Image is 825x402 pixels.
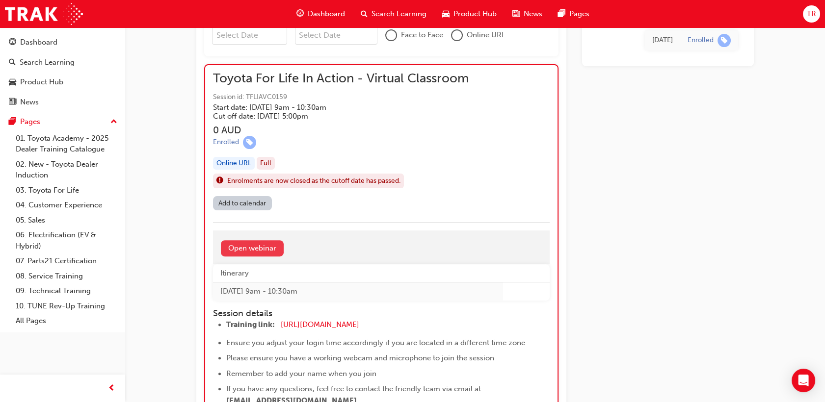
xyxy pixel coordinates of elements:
[9,78,16,87] span: car-icon
[12,283,121,299] a: 09. Technical Training
[4,73,121,91] a: Product Hub
[20,57,75,68] div: Search Learning
[20,97,39,108] div: News
[569,8,589,20] span: Pages
[453,8,497,20] span: Product Hub
[226,353,494,362] span: Please ensure you have a working webcam and microphone to join the session
[401,29,443,41] span: Face to Face
[308,8,345,20] span: Dashboard
[9,58,16,67] span: search-icon
[296,8,304,20] span: guage-icon
[213,308,532,319] h4: Session details
[12,183,121,198] a: 03. Toyota For Life
[20,76,63,88] div: Product Hub
[213,92,469,103] span: Session id: TFLIAVC0159
[213,196,272,210] a: Add to calendar
[226,338,525,347] span: Ensure you adjust your login time accordingly if you are located in a different time zone
[221,240,284,256] a: Open webinar
[213,138,239,147] div: Enrolled
[5,3,83,25] img: Trak
[213,73,550,214] button: Toyota For Life In Action - Virtual ClassroomSession id: TFLIAVC0159Start date: [DATE] 9am - 10:3...
[213,103,453,112] h5: Start date: [DATE] 9am - 10:30am
[226,384,481,393] span: If you have any questions, feel free to contact the friendly team via email at
[12,269,121,284] a: 08. Service Training
[652,35,673,46] div: Fri May 30 2025 13:15:23 GMT+1000 (Australian Eastern Standard Time)
[803,5,820,23] button: TR
[9,118,16,126] span: pages-icon
[227,176,400,187] span: Enrolments are now closed as the cutoff date has passed.
[213,282,503,301] td: [DATE] 9am - 10:30am
[213,73,469,84] span: Toyota For Life In Action - Virtual Classroom
[216,175,223,187] span: exclaim-icon
[12,313,121,328] a: All Pages
[4,93,121,111] a: News
[512,8,520,20] span: news-icon
[12,198,121,213] a: 04. Customer Experience
[213,264,503,282] th: Itinerary
[4,53,121,72] a: Search Learning
[4,31,121,113] button: DashboardSearch LearningProduct HubNews
[213,125,469,136] h3: 0 AUD
[257,157,275,170] div: Full
[12,213,121,228] a: 05. Sales
[9,38,16,47] span: guage-icon
[20,37,57,48] div: Dashboard
[226,320,275,329] span: Training link:
[4,113,121,131] button: Pages
[718,34,731,47] span: learningRecordVerb_ENROLL-icon
[108,382,115,395] span: prev-icon
[281,320,359,329] a: [URL][DOMAIN_NAME]
[505,4,550,24] a: news-iconNews
[807,8,816,20] span: TR
[4,33,121,51] a: Dashboard
[361,8,368,20] span: search-icon
[226,369,376,378] span: Remember to add your name when you join
[372,8,426,20] span: Search Learning
[295,26,378,45] input: To
[243,136,256,149] span: learningRecordVerb_ENROLL-icon
[12,227,121,253] a: 06. Electrification (EV & Hybrid)
[792,369,815,392] div: Open Intercom Messenger
[20,116,40,127] div: Pages
[467,29,506,41] span: Online URL
[9,98,16,107] span: news-icon
[688,36,714,45] div: Enrolled
[558,8,565,20] span: pages-icon
[12,131,121,157] a: 01. Toyota Academy - 2025 Dealer Training Catalogue
[213,157,255,170] div: Online URL
[550,4,597,24] a: pages-iconPages
[12,299,121,314] a: 10. TUNE Rev-Up Training
[110,116,117,128] span: up-icon
[442,8,450,20] span: car-icon
[289,4,353,24] a: guage-iconDashboard
[434,4,505,24] a: car-iconProduct Hub
[524,8,542,20] span: News
[213,112,453,121] h5: Cut off date: [DATE] 5:00pm
[212,26,287,45] input: From
[12,253,121,269] a: 07. Parts21 Certification
[353,4,434,24] a: search-iconSearch Learning
[12,157,121,183] a: 02. New - Toyota Dealer Induction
